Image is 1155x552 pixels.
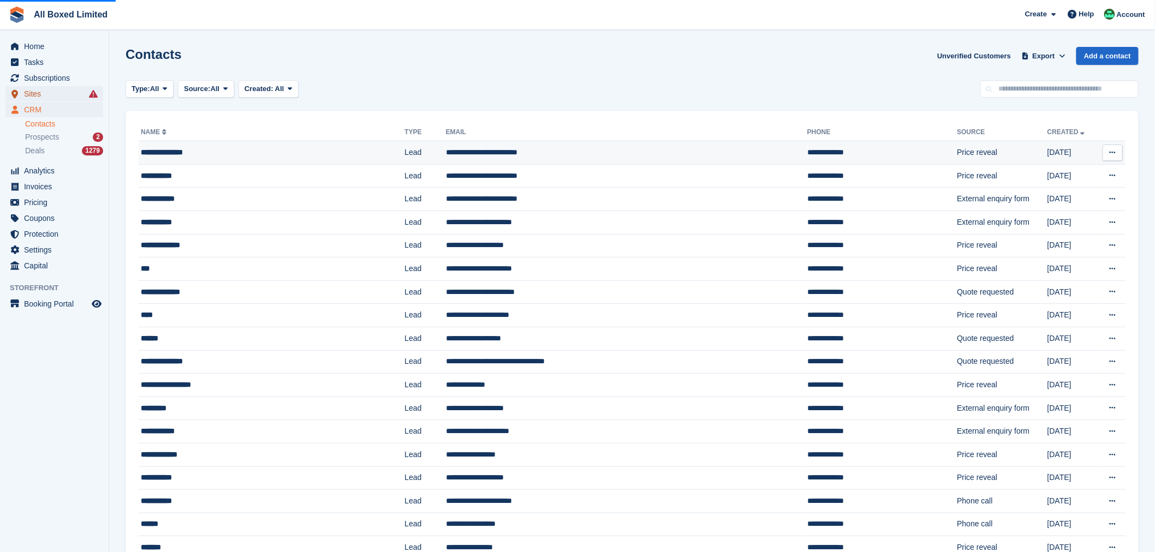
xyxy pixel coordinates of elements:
[1047,420,1097,443] td: [DATE]
[404,141,445,165] td: Lead
[1117,9,1145,20] span: Account
[24,55,90,70] span: Tasks
[82,146,103,155] div: 1279
[25,119,103,129] a: Contacts
[404,234,445,257] td: Lead
[957,234,1047,257] td: Price reveal
[5,102,103,117] a: menu
[957,257,1047,281] td: Price reveal
[5,242,103,257] a: menu
[5,86,103,101] a: menu
[24,102,90,117] span: CRM
[184,83,210,94] span: Source:
[25,146,45,156] span: Deals
[957,350,1047,374] td: Quote requested
[24,163,90,178] span: Analytics
[1047,188,1097,211] td: [DATE]
[957,420,1047,443] td: External enquiry form
[126,80,174,98] button: Type: All
[5,179,103,194] a: menu
[25,145,103,157] a: Deals 1279
[1047,257,1097,281] td: [DATE]
[404,420,445,443] td: Lead
[1047,211,1097,234] td: [DATE]
[24,179,90,194] span: Invoices
[404,490,445,513] td: Lead
[957,327,1047,350] td: Quote requested
[239,80,299,98] button: Created: All
[126,47,182,62] h1: Contacts
[957,513,1047,536] td: Phone call
[957,124,1047,141] th: Source
[1047,128,1087,136] a: Created
[957,397,1047,420] td: External enquiry form
[957,466,1047,490] td: Price reveal
[24,86,90,101] span: Sites
[404,513,445,536] td: Lead
[5,39,103,54] a: menu
[1047,234,1097,257] td: [DATE]
[957,280,1047,304] td: Quote requested
[404,257,445,281] td: Lead
[1025,9,1047,20] span: Create
[404,374,445,397] td: Lead
[404,164,445,188] td: Lead
[141,128,169,136] a: Name
[1079,9,1094,20] span: Help
[957,304,1047,327] td: Price reveal
[24,39,90,54] span: Home
[404,350,445,374] td: Lead
[5,163,103,178] a: menu
[178,80,234,98] button: Source: All
[275,85,284,93] span: All
[1047,141,1097,165] td: [DATE]
[1047,327,1097,350] td: [DATE]
[957,164,1047,188] td: Price reveal
[1104,9,1115,20] img: Enquiries
[957,374,1047,397] td: Price reveal
[29,5,112,23] a: All Boxed Limited
[25,132,59,142] span: Prospects
[933,47,1015,65] a: Unverified Customers
[1047,164,1097,188] td: [DATE]
[404,443,445,466] td: Lead
[1076,47,1139,65] a: Add a contact
[807,124,957,141] th: Phone
[404,397,445,420] td: Lead
[957,443,1047,466] td: Price reveal
[404,304,445,327] td: Lead
[404,327,445,350] td: Lead
[1047,280,1097,304] td: [DATE]
[90,297,103,310] a: Preview store
[1047,490,1097,513] td: [DATE]
[1047,374,1097,397] td: [DATE]
[211,83,220,94] span: All
[93,133,103,142] div: 2
[1047,304,1097,327] td: [DATE]
[24,242,90,257] span: Settings
[245,85,273,93] span: Created:
[24,226,90,242] span: Protection
[132,83,150,94] span: Type:
[5,211,103,226] a: menu
[5,296,103,311] a: menu
[1033,51,1055,62] span: Export
[1020,47,1068,65] button: Export
[89,89,98,98] i: Smart entry sync failures have occurred
[404,466,445,490] td: Lead
[5,70,103,86] a: menu
[5,226,103,242] a: menu
[1047,397,1097,420] td: [DATE]
[10,283,109,293] span: Storefront
[5,55,103,70] a: menu
[1047,466,1097,490] td: [DATE]
[24,211,90,226] span: Coupons
[24,258,90,273] span: Capital
[5,195,103,210] a: menu
[150,83,159,94] span: All
[9,7,25,23] img: stora-icon-8386f47178a22dfd0bd8f6a31ec36ba5ce8667c1dd55bd0f319d3a0aa187defe.svg
[1047,350,1097,374] td: [DATE]
[5,258,103,273] a: menu
[404,188,445,211] td: Lead
[1047,513,1097,536] td: [DATE]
